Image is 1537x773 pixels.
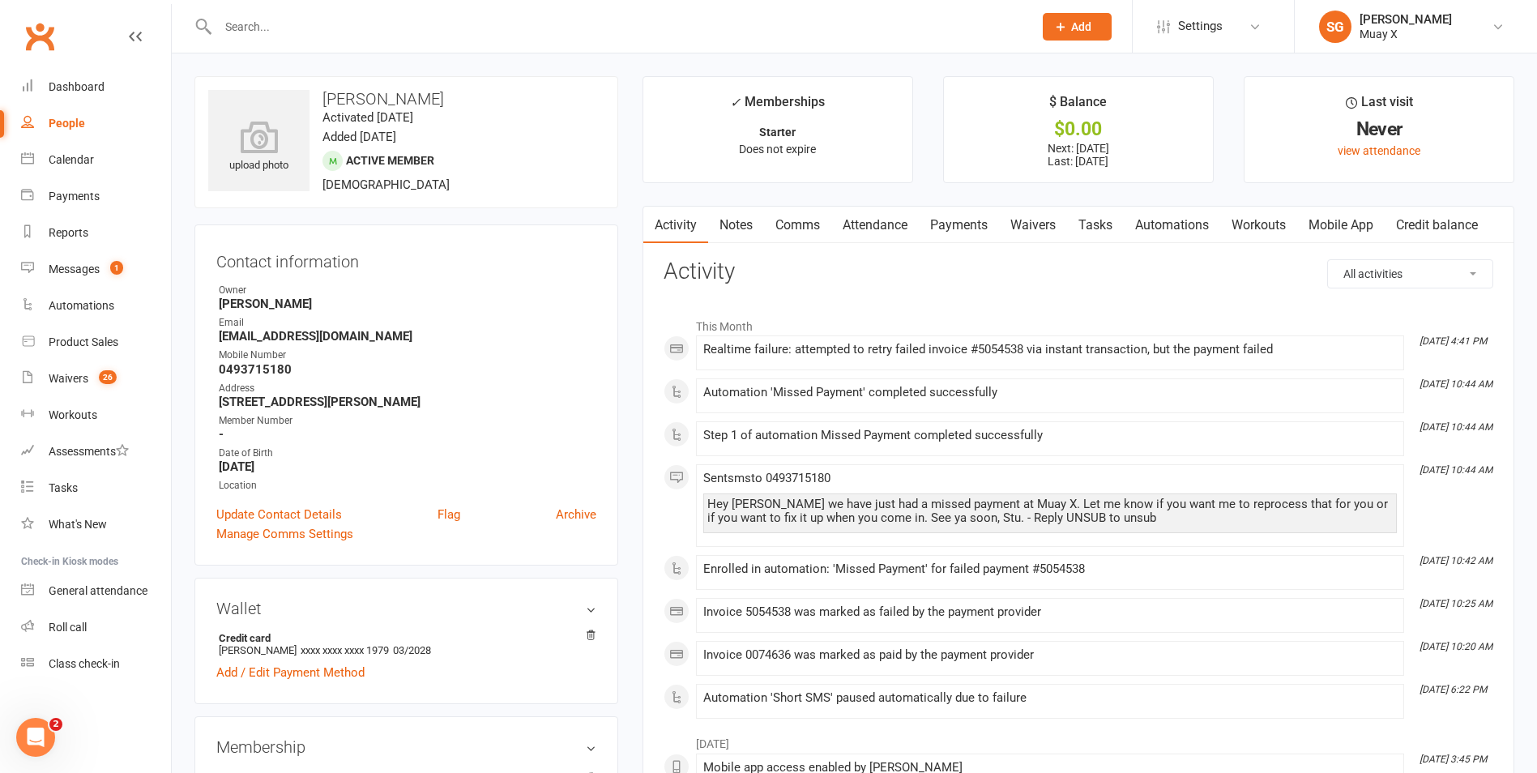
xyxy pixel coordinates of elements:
a: Manage Comms Settings [216,524,353,544]
a: Update Contact Details [216,505,342,524]
a: General attendance kiosk mode [21,573,171,609]
div: Step 1 of automation Missed Payment completed successfully [703,429,1397,442]
a: Assessments [21,433,171,470]
strong: - [219,427,596,442]
h3: Wallet [216,600,596,617]
div: Hey [PERSON_NAME] we have just had a missed payment at Muay X. Let me know if you want me to repr... [707,498,1393,525]
strong: [EMAIL_ADDRESS][DOMAIN_NAME] [219,329,596,344]
a: Payments [919,207,999,244]
a: Mobile App [1297,207,1385,244]
span: [DEMOGRAPHIC_DATA] [322,177,450,192]
div: Messages [49,263,100,275]
div: Mobile Number [219,348,596,363]
span: 1 [110,261,123,275]
strong: 0493715180 [219,362,596,377]
span: 2 [49,718,62,731]
strong: [STREET_ADDRESS][PERSON_NAME] [219,395,596,409]
div: Roll call [49,621,87,634]
h3: Contact information [216,246,596,271]
div: General attendance [49,584,147,597]
div: Payments [49,190,100,203]
time: Added [DATE] [322,130,396,144]
iframe: Intercom live chat [16,718,55,757]
a: Comms [764,207,831,244]
div: What's New [49,518,107,531]
div: Enrolled in automation: 'Missed Payment' for failed payment #5054538 [703,562,1397,576]
strong: [DATE] [219,459,596,474]
div: SG [1319,11,1351,43]
li: [PERSON_NAME] [216,630,596,659]
div: Owner [219,283,596,298]
div: Date of Birth [219,446,596,461]
div: Invoice 0074636 was marked as paid by the payment provider [703,648,1397,662]
span: 26 [99,370,117,384]
div: Tasks [49,481,78,494]
li: [DATE] [664,727,1493,753]
div: Workouts [49,408,97,421]
a: Waivers [999,207,1067,244]
span: Settings [1178,8,1223,45]
time: Activated [DATE] [322,110,413,125]
div: Never [1259,121,1499,138]
div: Calendar [49,153,94,166]
a: Dashboard [21,69,171,105]
a: Attendance [831,207,919,244]
a: Flag [438,505,460,524]
div: $ Balance [1049,92,1107,121]
a: Tasks [21,470,171,506]
a: Workouts [21,397,171,433]
span: 03/2028 [393,644,431,656]
div: Automations [49,299,114,312]
h3: Membership [216,738,596,756]
div: Automation 'Short SMS' paused automatically due to failure [703,691,1397,705]
a: Reports [21,215,171,251]
a: Calendar [21,142,171,178]
div: Product Sales [49,335,118,348]
button: Add [1043,13,1112,41]
div: Location [219,478,596,493]
a: Clubworx [19,16,60,57]
i: [DATE] 10:25 AM [1420,598,1492,609]
div: Realtime failure: attempted to retry failed invoice #5054538 via instant transaction, but the pay... [703,343,1397,357]
a: Payments [21,178,171,215]
div: Memberships [730,92,825,122]
a: Roll call [21,609,171,646]
span: Add [1071,20,1091,33]
p: Next: [DATE] Last: [DATE] [958,142,1198,168]
div: Address [219,381,596,396]
i: [DATE] 10:44 AM [1420,378,1492,390]
div: Dashboard [49,80,105,93]
div: upload photo [208,121,310,174]
a: Automations [1124,207,1220,244]
span: xxxx xxxx xxxx 1979 [301,644,389,656]
span: Does not expire [739,143,816,156]
a: Activity [643,207,708,244]
h3: [PERSON_NAME] [208,90,604,108]
i: [DATE] 10:20 AM [1420,641,1492,652]
a: Product Sales [21,324,171,361]
span: Sent sms to 0493715180 [703,471,830,485]
i: [DATE] 4:41 PM [1420,335,1487,347]
a: Notes [708,207,764,244]
i: [DATE] 10:44 AM [1420,421,1492,433]
a: view attendance [1338,144,1420,157]
div: Assessments [49,445,129,458]
a: What's New [21,506,171,543]
a: Credit balance [1385,207,1489,244]
div: $0.00 [958,121,1198,138]
li: This Month [664,310,1493,335]
input: Search... [213,15,1022,38]
strong: Credit card [219,632,588,644]
i: [DATE] 10:44 AM [1420,464,1492,476]
a: Add / Edit Payment Method [216,663,365,682]
i: [DATE] 6:22 PM [1420,684,1487,695]
div: Automation 'Missed Payment' completed successfully [703,386,1397,399]
div: Member Number [219,413,596,429]
i: ✓ [730,95,741,110]
a: Workouts [1220,207,1297,244]
a: Tasks [1067,207,1124,244]
a: Automations [21,288,171,324]
a: Class kiosk mode [21,646,171,682]
div: Last visit [1346,92,1413,121]
span: Active member [346,154,434,167]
